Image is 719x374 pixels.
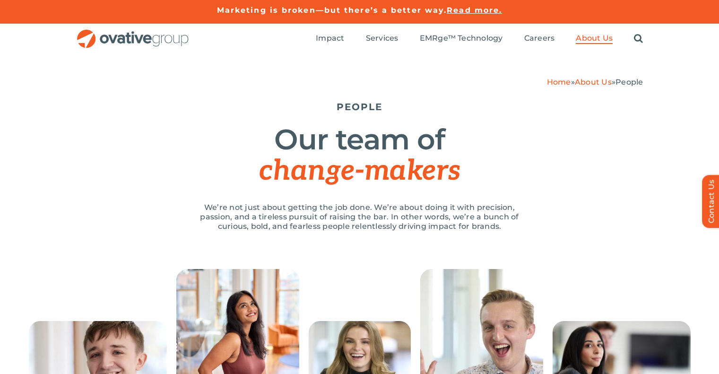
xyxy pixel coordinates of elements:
span: People [615,78,643,87]
span: change-makers [259,154,459,188]
h1: Our team of [76,124,643,186]
span: Impact [316,34,344,43]
a: Services [366,34,398,44]
a: OG_Full_horizontal_RGB [76,28,190,37]
a: Search [634,34,643,44]
a: Home [547,78,571,87]
h5: PEOPLE [76,101,643,113]
a: Marketing is broken—but there’s a better way. [217,6,447,15]
a: Impact [316,34,344,44]
a: About Us [576,34,613,44]
nav: Menu [316,24,643,54]
p: We’re not just about getting the job done. We’re about doing it with precision, passion, and a ti... [190,203,530,231]
span: Services [366,34,398,43]
span: About Us [576,34,613,43]
span: Careers [524,34,555,43]
a: About Us [575,78,612,87]
a: EMRge™ Technology [420,34,503,44]
a: Careers [524,34,555,44]
a: Read more. [447,6,502,15]
span: » » [547,78,643,87]
span: EMRge™ Technology [420,34,503,43]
